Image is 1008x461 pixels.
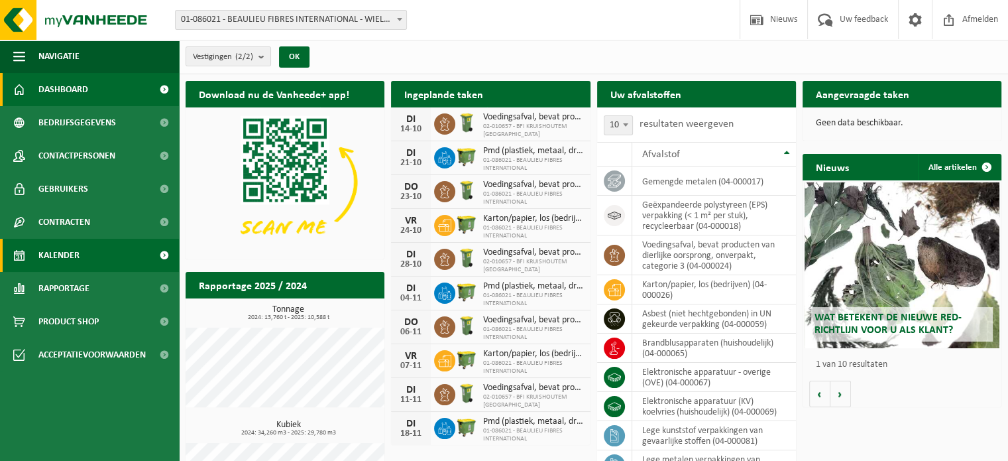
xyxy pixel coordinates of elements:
td: elektronische apparatuur (KV) koelvries (huishoudelijk) (04-000069) [632,392,796,421]
span: 01-086021 - BEAULIEU FIBRES INTERNATIONAL [483,190,583,206]
td: asbest (niet hechtgebonden) in UN gekeurde verpakking (04-000059) [632,304,796,334]
div: DI [398,114,424,125]
h2: Download nu de Vanheede+ app! [186,81,363,107]
div: DI [398,249,424,260]
a: Wat betekent de nieuwe RED-richtlijn voor u als klant? [805,182,999,348]
span: 01-086021 - BEAULIEU FIBRES INTERNATIONAL [483,292,583,308]
div: 28-10 [398,260,424,269]
div: DI [398,419,424,429]
span: 02-010657 - BFI KRUISHOUTEM [GEOGRAPHIC_DATA] [483,123,583,139]
div: 04-11 [398,294,424,303]
span: Navigatie [38,40,80,73]
span: 01-086021 - BEAULIEU FIBRES INTERNATIONAL - WIELSBEKE [176,11,406,29]
button: OK [279,46,309,68]
img: WB-0140-HPE-GN-50 [455,179,478,202]
count: (2/2) [235,52,253,61]
img: WB-1100-HPE-GN-50 [455,281,478,303]
span: Karton/papier, los (bedrijven) [483,214,583,224]
div: 18-11 [398,429,424,438]
h3: Kubiek [192,421,384,436]
div: 23-10 [398,192,424,202]
span: 01-086021 - BEAULIEU FIBRES INTERNATIONAL [483,360,583,375]
div: DO [398,182,424,192]
img: WB-0140-HPE-GN-50 [455,111,478,134]
td: gemengde metalen (04-000017) [632,167,796,196]
h3: Tonnage [192,305,384,321]
span: 2024: 13,760 t - 2025: 10,588 t [192,314,384,321]
span: Voedingsafval, bevat producten van dierlijke oorsprong, onverpakt, categorie 3 [483,383,583,393]
div: 06-11 [398,328,424,337]
span: Kalender [38,239,80,272]
img: WB-1100-HPE-GN-50 [455,145,478,168]
td: voedingsafval, bevat producten van dierlijke oorsprong, onverpakt, categorie 3 (04-000024) [632,235,796,275]
div: DO [398,317,424,328]
div: DI [398,148,424,159]
span: Acceptatievoorwaarden [38,338,146,371]
span: 02-010657 - BFI KRUISHOUTEM [GEOGRAPHIC_DATA] [483,258,583,274]
span: 01-086021 - BEAULIEU FIBRES INTERNATIONAL [483,157,583,172]
td: karton/papier, los (bedrijven) (04-000026) [632,275,796,304]
span: Pmd (plastiek, metaal, drankkartons) (bedrijven) [483,146,583,157]
div: 07-11 [398,362,424,371]
span: Karton/papier, los (bedrijven) [483,349,583,360]
span: Voedingsafval, bevat producten van dierlijke oorsprong, onverpakt, categorie 3 [483,180,583,190]
span: 10 [604,116,632,135]
h2: Nieuws [803,154,862,180]
p: 1 van 10 resultaten [816,360,995,369]
td: brandblusapparaten (huishoudelijk) (04-000065) [632,334,796,363]
button: Vorige [809,381,830,407]
span: Pmd (plastiek, metaal, drankkartons) (bedrijven) [483,281,583,292]
span: 2024: 34,260 m3 - 2025: 29,780 m3 [192,430,384,436]
span: Bedrijfsgegevens [38,106,116,139]
span: Wat betekent de nieuwe RED-richtlijn voor u als klant? [814,312,962,336]
img: WB-1100-HPE-GN-50 [455,213,478,235]
span: 01-086021 - BEAULIEU FIBRES INTERNATIONAL - WIELSBEKE [175,10,407,30]
a: Bekijk rapportage [286,298,383,324]
span: Pmd (plastiek, metaal, drankkartons) (bedrijven) [483,417,583,427]
span: 01-086021 - BEAULIEU FIBRES INTERNATIONAL [483,427,583,443]
span: Afvalstof [642,149,680,160]
a: Alle artikelen [918,154,1000,180]
button: Volgende [830,381,851,407]
span: 02-010657 - BFI KRUISHOUTEM [GEOGRAPHIC_DATA] [483,393,583,409]
img: Download de VHEPlus App [186,107,384,257]
div: DI [398,283,424,294]
img: WB-1100-HPE-GN-50 [455,416,478,438]
div: 11-11 [398,395,424,405]
span: Contracten [38,206,90,239]
div: 24-10 [398,226,424,235]
button: Vestigingen(2/2) [186,46,271,66]
img: WB-0140-HPE-GN-50 [455,382,478,405]
div: VR [398,351,424,362]
td: geëxpandeerde polystyreen (EPS) verpakking (< 1 m² per stuk), recycleerbaar (04-000018) [632,196,796,235]
div: 14-10 [398,125,424,134]
img: WB-0140-HPE-GN-50 [455,247,478,269]
td: elektronische apparatuur - overige (OVE) (04-000067) [632,363,796,392]
img: WB-1100-HPE-GN-50 [455,348,478,371]
span: 10 [604,115,633,135]
span: Gebruikers [38,172,88,206]
span: Voedingsafval, bevat producten van dierlijke oorsprong, onverpakt, categorie 3 [483,112,583,123]
span: 01-086021 - BEAULIEU FIBRES INTERNATIONAL [483,326,583,342]
span: Product Shop [38,305,99,338]
h2: Rapportage 2025 / 2024 [186,272,320,298]
h2: Aangevraagde taken [803,81,923,107]
span: Dashboard [38,73,88,106]
h2: Ingeplande taken [391,81,496,107]
span: 01-086021 - BEAULIEU FIBRES INTERNATIONAL [483,224,583,240]
span: Contactpersonen [38,139,115,172]
span: Rapportage [38,272,89,305]
div: VR [398,216,424,226]
span: Vestigingen [193,47,253,67]
img: WB-0140-HPE-GN-50 [455,314,478,337]
div: 21-10 [398,159,424,168]
div: DI [398,385,424,395]
label: resultaten weergeven [640,119,734,129]
p: Geen data beschikbaar. [816,119,988,128]
span: Voedingsafval, bevat producten van dierlijke oorsprong, onverpakt, categorie 3 [483,247,583,258]
span: Voedingsafval, bevat producten van dierlijke oorsprong, onverpakt, categorie 3 [483,315,583,326]
h2: Uw afvalstoffen [597,81,695,107]
td: lege kunststof verpakkingen van gevaarlijke stoffen (04-000081) [632,421,796,450]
